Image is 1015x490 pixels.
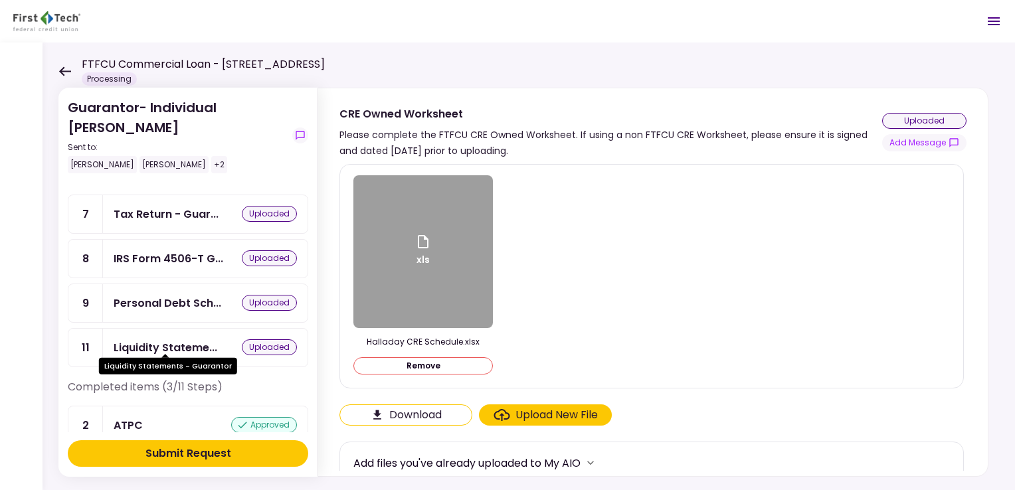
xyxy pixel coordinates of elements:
[68,329,103,367] div: 11
[339,106,882,122] div: CRE Owned Worksheet
[145,446,231,461] div: Submit Request
[242,339,297,355] div: uploaded
[353,455,581,471] div: Add files you've already uploaded to My AIO
[68,98,287,173] div: Guarantor- Individual [PERSON_NAME]
[68,328,308,367] a: 11Liquidity Statements - Guarantoruploaded
[882,134,967,151] button: show-messages
[114,295,221,311] div: Personal Debt Schedule
[318,88,988,477] div: CRE Owned WorksheetPlease complete the FTFCU CRE Owned Worksheet. If using a non FTFCU CRE Worksh...
[68,284,308,323] a: 9Personal Debt Scheduleuploaded
[353,336,493,348] div: Halladay CRE Schedule.xlsx
[479,404,612,426] span: Click here to upload the required document
[139,156,209,173] div: [PERSON_NAME]
[242,250,297,266] div: uploaded
[978,5,1010,37] button: Open menu
[114,250,223,267] div: IRS Form 4506-T Guarantor
[339,404,472,426] button: Click here to download the document
[114,206,219,222] div: Tax Return - Guarantor
[114,339,217,356] div: Liquidity Statements - Guarantor
[68,240,103,278] div: 8
[353,357,493,374] button: Remove
[13,11,80,31] img: Partner icon
[415,234,431,270] div: xls
[339,127,882,159] div: Please complete the FTFCU CRE Owned Worksheet. If using a non FTFCU CRE Worksheet, please ensure ...
[82,72,137,86] div: Processing
[68,379,308,406] div: Completed items (3/11 Steps)
[82,56,325,72] h1: FTFCU Commercial Loan - [STREET_ADDRESS]
[68,195,103,233] div: 7
[882,113,967,129] div: uploaded
[231,417,297,433] div: approved
[68,156,137,173] div: [PERSON_NAME]
[242,206,297,222] div: uploaded
[68,239,308,278] a: 8IRS Form 4506-T Guarantoruploaded
[515,407,598,423] div: Upload New File
[68,406,308,445] a: 2ATPCapproved
[211,156,227,173] div: +2
[68,440,308,467] button: Submit Request
[292,127,308,143] button: show-messages
[68,284,103,322] div: 9
[581,453,600,473] button: more
[99,358,237,374] div: Liquidity Statements - Guarantor
[242,295,297,311] div: uploaded
[68,406,103,444] div: 2
[68,195,308,234] a: 7Tax Return - Guarantoruploaded
[114,417,143,434] div: ATPC
[68,141,287,153] div: Sent to:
